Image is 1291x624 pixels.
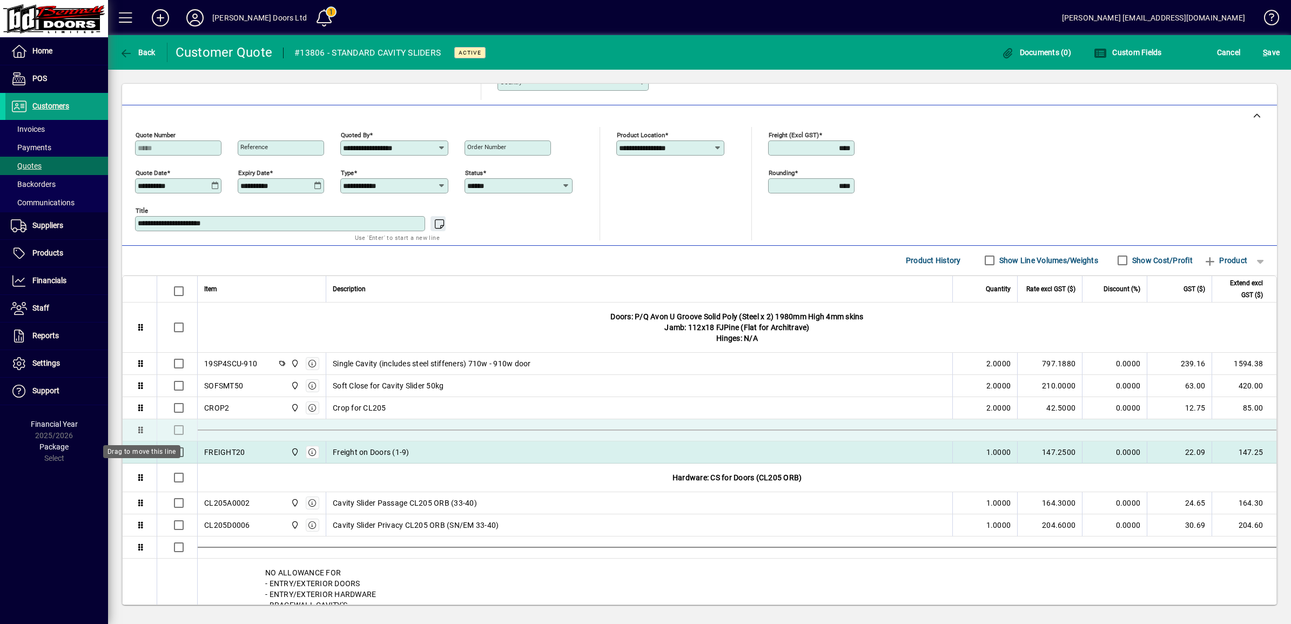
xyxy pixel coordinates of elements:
[459,49,481,56] span: Active
[5,350,108,377] a: Settings
[103,445,180,458] div: Drag to move this line
[11,125,45,133] span: Invoices
[136,131,176,138] mat-label: Quote number
[288,402,300,414] span: Bennett Doors Ltd
[333,358,531,369] span: Single Cavity (includes steel stiffeners) 710w - 910w door
[240,143,268,151] mat-label: Reference
[769,131,819,138] mat-label: Freight (excl GST)
[198,464,1276,492] div: Hardware: CS for Doors (CL205 ORB)
[1024,358,1075,369] div: 797.1880
[32,386,59,395] span: Support
[39,442,69,451] span: Package
[355,231,440,244] mat-hint: Use 'Enter' to start a new line
[1184,283,1205,295] span: GST ($)
[333,380,443,391] span: Soft Close for Cavity Slider 50kg
[1026,283,1075,295] span: Rate excl GST ($)
[143,8,178,28] button: Add
[986,283,1011,295] span: Quantity
[204,402,229,413] div: CROP2
[5,138,108,157] a: Payments
[1212,353,1276,375] td: 1594.38
[1024,520,1075,531] div: 204.6000
[1203,252,1247,269] span: Product
[986,498,1011,508] span: 1.0000
[32,359,60,367] span: Settings
[32,74,47,83] span: POS
[1130,255,1193,266] label: Show Cost/Profit
[1091,43,1165,62] button: Custom Fields
[212,9,307,26] div: [PERSON_NAME] Doors Ltd
[1082,353,1147,375] td: 0.0000
[986,358,1011,369] span: 2.0000
[1263,48,1267,57] span: S
[333,447,409,458] span: Freight on Doors (1-9)
[5,378,108,405] a: Support
[5,267,108,294] a: Financials
[1219,277,1263,301] span: Extend excl GST ($)
[119,48,156,57] span: Back
[1260,43,1282,62] button: Save
[1214,43,1243,62] button: Cancel
[1263,44,1280,61] span: ave
[204,380,243,391] div: SOFSMT50
[986,447,1011,458] span: 1.0000
[136,206,148,214] mat-label: Title
[333,498,477,508] span: Cavity Slider Passage CL205 ORB (33-40)
[1147,375,1212,397] td: 63.00
[32,276,66,285] span: Financials
[5,38,108,65] a: Home
[1198,251,1253,270] button: Product
[986,402,1011,413] span: 2.0000
[288,446,300,458] span: Bennett Doors Ltd
[117,43,158,62] button: Back
[986,380,1011,391] span: 2.0000
[1082,375,1147,397] td: 0.0000
[1024,402,1075,413] div: 42.5000
[333,520,499,531] span: Cavity Slider Privacy CL205 ORB (SN/EM 33-40)
[986,520,1011,531] span: 1.0000
[1212,441,1276,464] td: 147.25
[11,180,56,189] span: Backorders
[288,519,300,531] span: Bennett Doors Ltd
[5,65,108,92] a: POS
[1082,397,1147,419] td: 0.0000
[1217,44,1241,61] span: Cancel
[5,175,108,193] a: Backorders
[198,303,1276,352] div: Doors: P/Q Avon U Groove Solid Poly (Steel x 2) 1980mm High 4mm skins Jamb: 112x18 FJPine (Flat f...
[1212,375,1276,397] td: 420.00
[32,221,63,230] span: Suppliers
[32,331,59,340] span: Reports
[1256,2,1277,37] a: Knowledge Base
[11,162,42,170] span: Quotes
[176,44,273,61] div: Customer Quote
[294,44,441,62] div: #13806 - STANDARD CAVITY SLIDERS
[1082,441,1147,464] td: 0.0000
[769,169,795,176] mat-label: Rounding
[1147,514,1212,536] td: 30.69
[1024,447,1075,458] div: 147.2500
[1147,353,1212,375] td: 239.16
[341,131,369,138] mat-label: Quoted by
[1147,397,1212,419] td: 12.75
[341,169,354,176] mat-label: Type
[288,497,300,509] span: Bennett Doors Ltd
[1062,9,1245,26] div: [PERSON_NAME] [EMAIL_ADDRESS][DOMAIN_NAME]
[5,193,108,212] a: Communications
[1212,492,1276,514] td: 164.30
[1147,441,1212,464] td: 22.09
[333,402,386,413] span: Crop for CL205
[178,8,212,28] button: Profile
[997,255,1098,266] label: Show Line Volumes/Weights
[108,43,167,62] app-page-header-button: Back
[1082,514,1147,536] td: 0.0000
[238,169,270,176] mat-label: Expiry date
[617,131,665,138] mat-label: Product location
[1001,48,1071,57] span: Documents (0)
[1024,498,1075,508] div: 164.3000
[467,143,506,151] mat-label: Order number
[31,420,78,428] span: Financial Year
[204,447,245,458] div: FREIGHT20
[1212,514,1276,536] td: 204.60
[1024,380,1075,391] div: 210.0000
[1104,283,1140,295] span: Discount (%)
